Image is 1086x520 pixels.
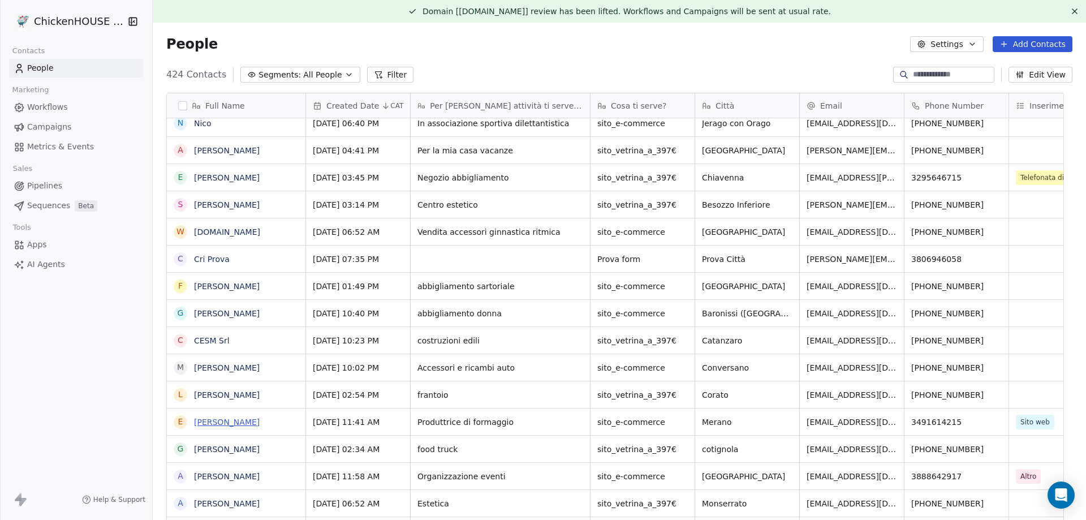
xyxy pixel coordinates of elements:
[1020,417,1050,427] span: Sito web
[178,389,183,401] div: L
[417,498,449,509] span: Estetica
[303,69,342,81] span: All People
[807,145,897,156] span: [PERSON_NAME][EMAIL_ADDRESS][DOMAIN_NAME]
[177,362,184,373] div: M
[205,100,245,111] span: Full Name
[313,416,380,428] span: [DATE] 11:41 AM
[430,100,583,111] span: Per [PERSON_NAME] attività ti serve il sito?
[178,253,183,265] div: C
[166,68,226,81] span: 424 Contacts
[993,36,1072,52] button: Add Contacts
[911,172,962,183] span: 3295646715
[417,199,478,210] span: Centro estetico
[911,145,984,156] span: [PHONE_NUMBER]
[313,281,379,292] span: [DATE] 01:49 PM
[313,145,379,156] span: [DATE] 04:41 PM
[911,471,962,482] span: 3888642917
[911,226,984,238] span: [PHONE_NUMBER]
[82,495,145,504] a: Help & Support
[597,335,676,346] span: sito_vetrina_a_397€
[194,336,230,345] a: CESM Srl
[194,146,260,155] a: [PERSON_NAME]
[27,180,62,192] span: Pipelines
[9,59,143,78] a: People
[807,199,897,210] span: [PERSON_NAME][EMAIL_ADDRESS][PERSON_NAME][DOMAIN_NAME]
[807,281,897,292] span: [EMAIL_ADDRESS][DOMAIN_NAME]
[1020,471,1036,482] span: Altro
[417,335,480,346] span: costruzioni edili
[178,443,184,455] div: G
[702,281,785,292] span: [GEOGRAPHIC_DATA]
[194,227,260,237] a: [DOMAIN_NAME]
[702,145,785,156] span: [GEOGRAPHIC_DATA]
[194,363,260,372] a: [PERSON_NAME]
[591,93,695,118] div: Cosa ti serve?
[313,498,380,509] span: [DATE] 06:52 AM
[417,226,561,238] span: Vendita accessori ginnastica ritmica
[911,335,984,346] span: [PHONE_NUMBER]
[820,100,842,111] span: Email
[194,255,230,264] a: Cri Prova
[695,93,799,118] div: Città
[597,118,665,129] span: sito_e-commerce
[417,389,449,401] span: frantoio
[417,416,514,428] span: Produttrice di formaggio
[178,497,183,509] div: A
[417,471,506,482] span: Organizzazione eventi
[326,100,379,111] span: Created Date
[16,15,29,28] img: 4.jpg
[807,389,897,401] span: [EMAIL_ADDRESS][DOMAIN_NAME]
[194,445,260,454] a: [PERSON_NAME]
[313,226,380,238] span: [DATE] 06:52 AM
[925,100,984,111] span: Phone Number
[9,235,143,254] a: Apps
[807,253,897,265] span: [PERSON_NAME][EMAIL_ADDRESS][DOMAIN_NAME]
[313,471,380,482] span: [DATE] 11:58 AM
[194,173,260,182] a: [PERSON_NAME]
[702,444,738,455] span: cotignola
[597,253,640,265] span: Prova form
[702,253,745,265] span: Prova Città
[702,172,744,183] span: Chiavenna
[313,172,379,183] span: [DATE] 03:45 PM
[807,226,897,238] span: [EMAIL_ADDRESS][DOMAIN_NAME]
[194,200,260,209] a: [PERSON_NAME]
[313,335,379,346] span: [DATE] 10:23 PM
[417,145,513,156] span: Per la mia casa vacanze
[9,177,143,195] a: Pipelines
[597,226,665,238] span: sito_e-commerce
[178,334,183,346] div: C
[597,389,676,401] span: sito_vetrina_a_397€
[807,118,897,129] span: [EMAIL_ADDRESS][DOMAIN_NAME]
[807,471,897,482] span: [EMAIL_ADDRESS][DOMAIN_NAME]
[194,390,260,399] a: [PERSON_NAME]
[611,100,667,111] span: Cosa ti serve?
[390,101,403,110] span: CAT
[167,93,305,118] div: Full Name
[194,418,260,427] a: [PERSON_NAME]
[313,253,379,265] span: [DATE] 07:35 PM
[411,93,590,118] div: Per [PERSON_NAME] attività ti serve il sito?
[27,239,47,251] span: Apps
[597,416,665,428] span: sito_e-commerce
[597,145,676,156] span: sito_vetrina_a_397€
[597,362,665,373] span: sito_e-commerce
[313,199,379,210] span: [DATE] 03:14 PM
[716,100,734,111] span: Città
[178,416,183,428] div: E
[807,498,897,509] span: [EMAIL_ADDRESS][DOMAIN_NAME]
[1048,482,1075,509] div: Open Intercom Messenger
[417,118,569,129] span: In associazione sportiva dilettantistica
[313,362,379,373] span: [DATE] 10:02 PM
[166,36,218,53] span: People
[178,199,183,210] div: S
[702,308,792,319] span: Baronissi ([GEOGRAPHIC_DATA])
[911,389,984,401] span: [PHONE_NUMBER]
[911,199,984,210] span: [PHONE_NUMBER]
[911,498,984,509] span: [PHONE_NUMBER]
[911,253,962,265] span: 3806946058
[27,101,68,113] span: Workflows
[911,308,984,319] span: [PHONE_NUMBER]
[194,309,260,318] a: [PERSON_NAME]
[313,308,379,319] span: [DATE] 10:40 PM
